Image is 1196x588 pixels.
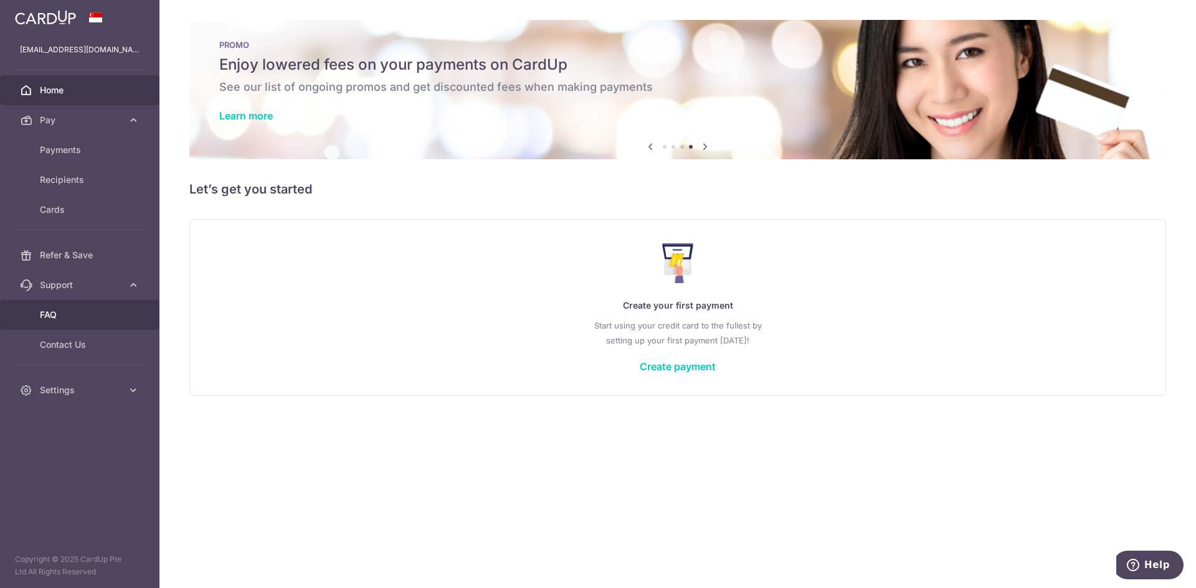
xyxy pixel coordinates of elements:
[219,55,1136,75] h5: Enjoy lowered fees on your payments on CardUp
[219,80,1136,95] h6: See our list of ongoing promos and get discounted fees when making payments
[40,309,122,321] span: FAQ
[40,144,122,156] span: Payments
[189,179,1166,199] h5: Let’s get you started
[20,44,140,56] p: [EMAIL_ADDRESS][DOMAIN_NAME]
[219,40,1136,50] p: PROMO
[215,298,1141,313] p: Create your first payment
[40,174,122,186] span: Recipients
[15,10,76,25] img: CardUp
[662,243,694,283] img: Make Payment
[215,318,1141,348] p: Start using your credit card to the fullest by setting up your first payment [DATE]!
[40,338,122,351] span: Contact Us
[219,110,273,122] a: Learn more
[640,360,716,373] a: Create payment
[40,84,122,96] span: Home
[40,384,122,396] span: Settings
[1116,551,1184,582] iframe: Opens a widget where you can find more information
[189,20,1166,159] img: Latest Promos banner
[40,203,122,216] span: Cards
[40,279,122,291] span: Support
[40,249,122,261] span: Refer & Save
[40,114,122,126] span: Pay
